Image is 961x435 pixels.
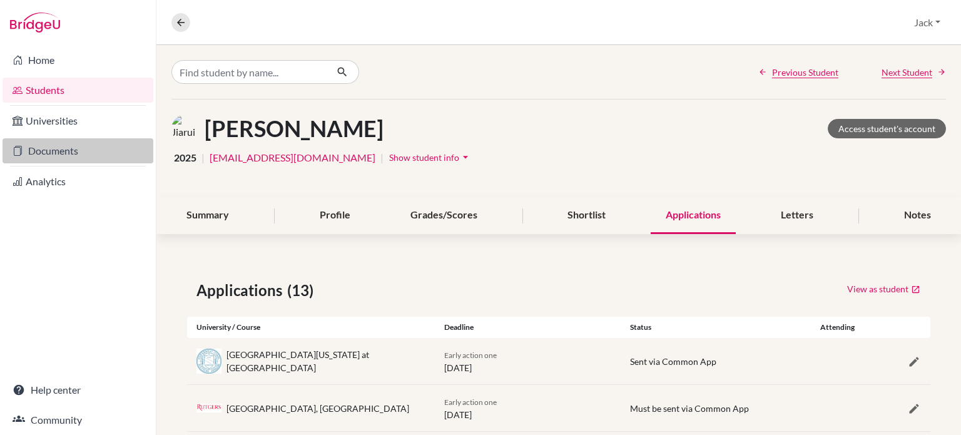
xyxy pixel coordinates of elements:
span: 2025 [174,150,196,165]
div: Status [621,322,806,333]
img: Bridge-U [10,13,60,33]
div: University / Course [187,322,435,333]
div: Shortlist [552,197,621,234]
span: | [380,150,384,165]
img: Jiarui WANG's avatar [171,115,200,143]
div: [GEOGRAPHIC_DATA][US_STATE] at [GEOGRAPHIC_DATA] [226,348,425,374]
div: [DATE] [435,395,621,421]
input: Find student by name... [171,60,327,84]
a: Home [3,48,153,73]
span: Next Student [882,66,932,79]
span: (13) [287,279,318,302]
a: Help center [3,377,153,402]
span: Show student info [389,152,459,163]
div: [DATE] [435,348,621,374]
a: Community [3,407,153,432]
button: Jack [908,11,946,34]
a: Universities [3,108,153,133]
div: Summary [171,197,244,234]
div: Applications [651,197,736,234]
a: Next Student [882,66,946,79]
a: Documents [3,138,153,163]
a: Analytics [3,169,153,194]
img: us_rut_5l8wqbkb.jpeg [196,404,221,412]
span: Early action one [444,397,497,407]
div: Deadline [435,322,621,333]
span: Applications [196,279,287,302]
a: [EMAIL_ADDRESS][DOMAIN_NAME] [210,150,375,165]
span: | [201,150,205,165]
a: View as student [847,279,921,299]
a: Students [3,78,153,103]
i: arrow_drop_down [459,151,472,163]
a: Access student's account [828,119,946,138]
div: Profile [305,197,365,234]
span: Early action one [444,351,497,360]
a: Previous Student [758,66,838,79]
img: us_unc_avpbwz41.jpeg [196,349,221,374]
div: Grades/Scores [395,197,492,234]
span: Must be sent via Common App [630,403,749,414]
h1: [PERSON_NAME] [205,115,384,142]
div: [GEOGRAPHIC_DATA], [GEOGRAPHIC_DATA] [226,402,409,415]
span: Previous Student [772,66,838,79]
div: Notes [889,197,946,234]
div: Letters [766,197,828,234]
span: Sent via Common App [630,356,716,367]
button: Show student infoarrow_drop_down [389,148,472,167]
div: Attending [806,322,868,333]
